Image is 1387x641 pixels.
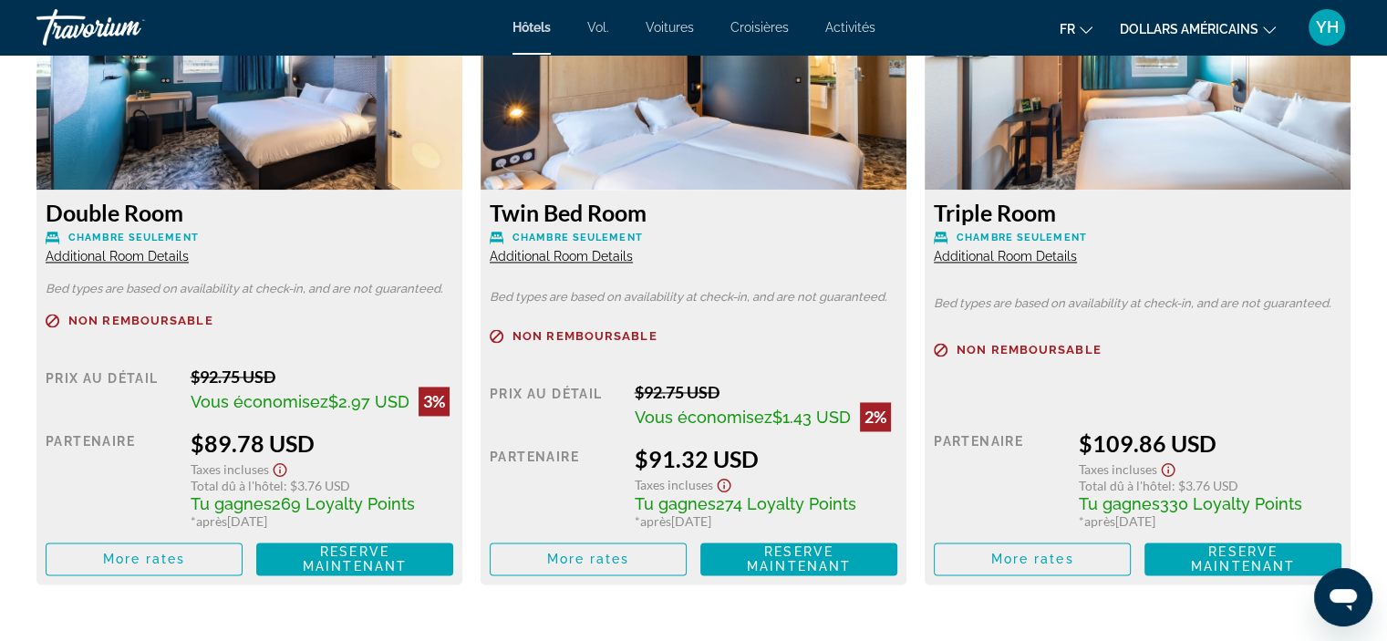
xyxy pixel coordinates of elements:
[1316,17,1339,36] font: YH
[191,494,272,513] span: Tu gagnes
[490,291,897,304] p: Bed types are based on availability at check-in, and are not guaranteed.
[256,543,453,575] button: Reserve maintenant
[635,513,897,529] div: * [DATE]
[328,392,409,411] span: $2.97 USD
[303,544,407,574] span: Reserve maintenant
[1079,478,1172,493] span: Total dû à l'hôtel
[1079,513,1341,529] div: * [DATE]
[1060,22,1075,36] font: fr
[640,513,671,529] span: après
[1157,457,1179,478] button: Show Taxes and Fees disclaimer
[860,402,891,431] div: 2%
[1079,494,1160,513] span: Tu gagnes
[1120,22,1258,36] font: dollars américains
[934,297,1341,310] p: Bed types are based on availability at check-in, and are not guaranteed.
[103,552,186,566] span: More rates
[547,552,630,566] span: More rates
[191,478,284,493] span: Total dû à l'hôtel
[490,445,621,529] div: Partenaire
[1191,544,1295,574] span: Reserve maintenant
[587,20,609,35] a: Vol.
[730,20,789,35] a: Croisières
[991,552,1074,566] span: More rates
[1060,16,1092,42] button: Changer de langue
[191,478,453,493] div: : $3.76 USD
[957,344,1102,356] span: Non remboursable
[490,199,897,226] h3: Twin Bed Room
[490,249,633,264] span: Additional Room Details
[272,494,415,513] span: 269 Loyalty Points
[1314,568,1372,626] iframe: Bouton de lancement de la fenêtre de messagerie
[36,4,219,51] a: Travorium
[772,408,851,427] span: $1.43 USD
[934,429,1065,529] div: Partenaire
[635,494,716,513] span: Tu gagnes
[934,199,1341,226] h3: Triple Room
[196,513,227,529] span: après
[419,387,450,416] div: 3%
[957,232,1087,243] span: Chambre seulement
[646,20,694,35] a: Voitures
[46,283,453,295] p: Bed types are based on availability at check-in, and are not guaranteed.
[191,461,269,477] span: Taxes incluses
[269,457,291,478] button: Show Taxes and Fees disclaimer
[46,199,453,226] h3: Double Room
[191,429,453,457] div: $89.78 USD
[1079,461,1157,477] span: Taxes incluses
[68,315,213,326] span: Non remboursable
[713,472,735,493] button: Show Taxes and Fees disclaimer
[825,20,875,35] a: Activités
[635,382,897,402] div: $92.75 USD
[512,232,643,243] span: Chambre seulement
[934,543,1131,575] button: More rates
[46,543,243,575] button: More rates
[716,494,856,513] span: 274 Loyalty Points
[747,544,851,574] span: Reserve maintenant
[1084,513,1115,529] span: après
[700,543,897,575] button: Reserve maintenant
[1303,8,1351,47] button: Menu utilisateur
[68,232,199,243] span: Chambre seulement
[46,249,189,264] span: Additional Room Details
[1120,16,1276,42] button: Changer de devise
[1160,494,1302,513] span: 330 Loyalty Points
[635,408,772,427] span: Vous économisez
[512,330,657,342] span: Non remboursable
[934,249,1077,264] span: Additional Room Details
[46,429,177,529] div: Partenaire
[191,392,328,411] span: Vous économisez
[635,445,897,472] div: $91.32 USD
[191,367,453,387] div: $92.75 USD
[46,367,177,416] div: Prix au détail
[512,20,551,35] a: Hôtels
[1079,429,1341,457] div: $109.86 USD
[1079,478,1341,493] div: : $3.76 USD
[635,477,713,492] span: Taxes incluses
[490,543,687,575] button: More rates
[1144,543,1341,575] button: Reserve maintenant
[191,513,453,529] div: * [DATE]
[490,382,621,431] div: Prix au détail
